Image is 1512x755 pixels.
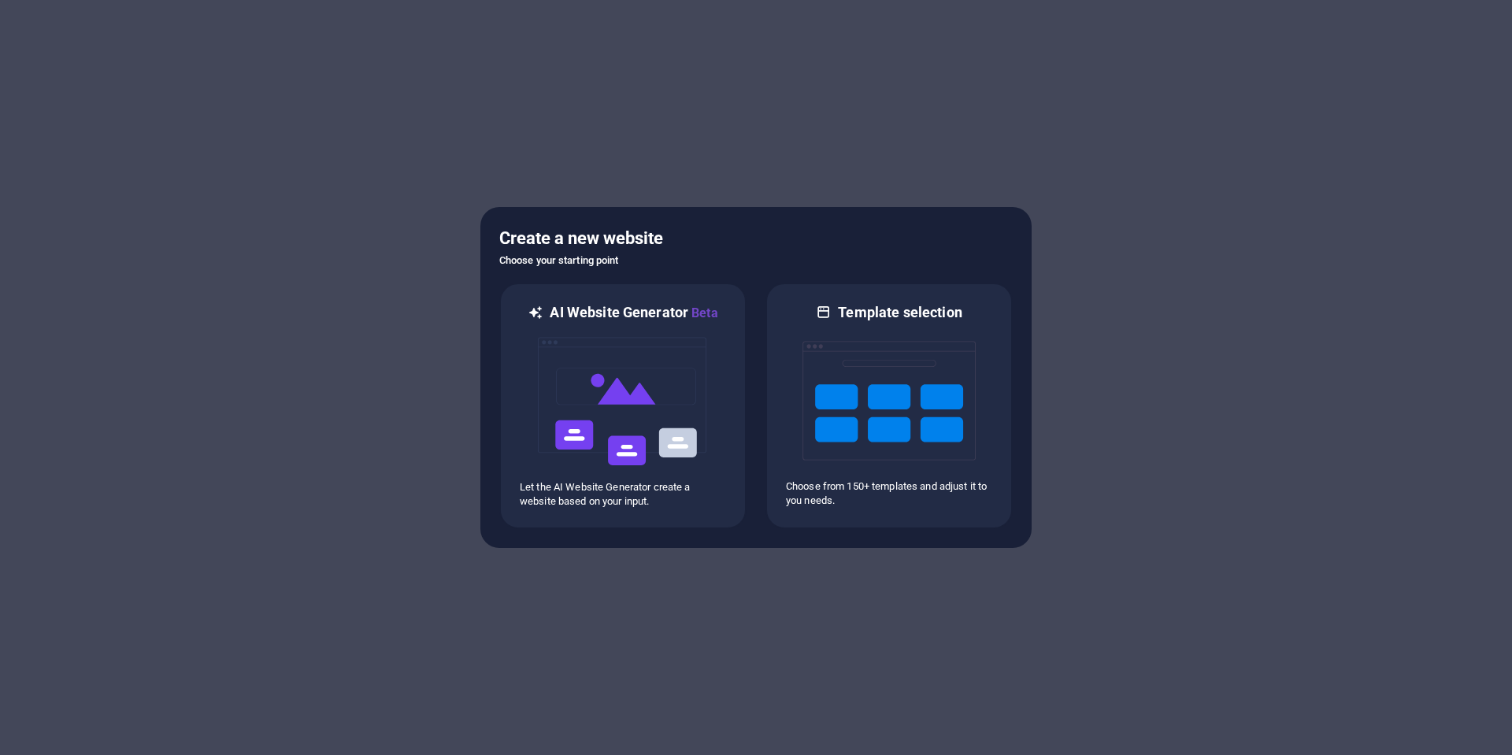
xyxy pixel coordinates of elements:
[688,305,718,320] span: Beta
[499,251,1013,270] h6: Choose your starting point
[765,283,1013,529] div: Template selectionChoose from 150+ templates and adjust it to you needs.
[838,303,962,322] h6: Template selection
[786,479,992,508] p: Choose from 150+ templates and adjust it to you needs.
[499,283,747,529] div: AI Website GeneratorBetaaiLet the AI Website Generator create a website based on your input.
[550,303,717,323] h6: AI Website Generator
[536,323,710,480] img: ai
[499,226,1013,251] h5: Create a new website
[520,480,726,509] p: Let the AI Website Generator create a website based on your input.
